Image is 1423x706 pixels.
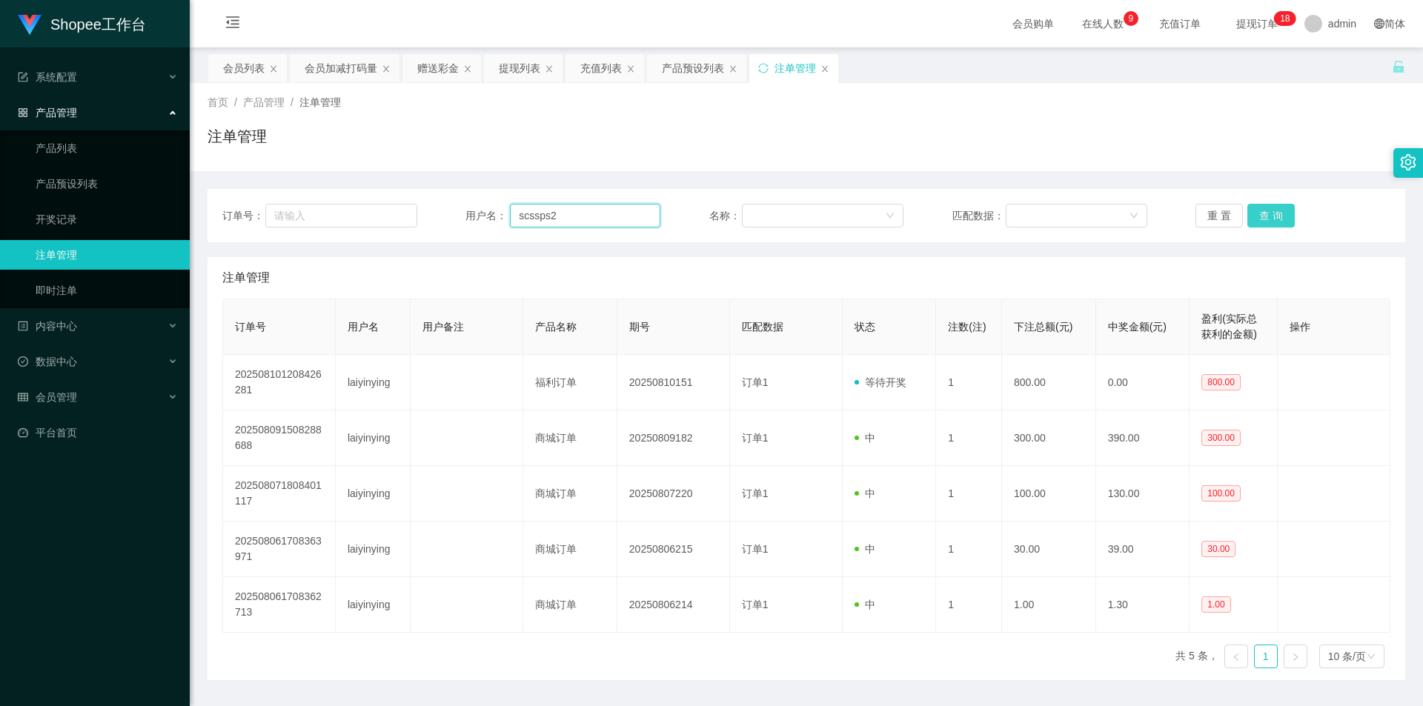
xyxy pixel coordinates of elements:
td: 20250806215 [617,522,730,577]
span: 状态 [855,321,875,333]
td: 202508061708362713 [223,577,336,633]
a: 产品预设列表 [36,169,178,199]
h1: 注单管理 [208,125,267,147]
span: 下注总额(元) [1014,321,1072,333]
p: 1 [1280,11,1285,26]
span: 订单号 [235,321,266,333]
a: 开奖记录 [36,204,178,234]
span: 操作 [1290,321,1310,333]
td: laiyinying [336,410,411,466]
td: 300.00 [1002,410,1096,466]
span: 期号 [629,321,650,333]
span: 在线人数 [1075,19,1131,29]
i: 图标: sync [758,63,769,73]
li: 下一页 [1284,645,1307,668]
td: 1 [936,466,1002,522]
i: 图标: close [382,64,391,73]
span: 中奖金额(元) [1108,321,1167,333]
td: 商城订单 [523,577,617,633]
td: 20250807220 [617,466,730,522]
span: 用户名： [465,208,510,224]
input: 请输入 [510,204,660,227]
span: 盈利(实际总获利的金额) [1201,313,1257,340]
span: 注单管理 [222,269,270,287]
span: 等待开奖 [855,376,906,388]
div: 10 条/页 [1328,645,1366,667]
i: 图标: check-circle-o [18,356,28,367]
span: 订单1 [742,487,769,499]
div: 会员加减打码量 [305,54,377,82]
td: 202508071808401117 [223,466,336,522]
span: 订单号： [222,208,265,224]
span: 数据中心 [18,356,77,367]
td: 1 [936,577,1002,633]
span: 1.00 [1201,596,1230,613]
span: 产品管理 [18,107,77,119]
td: laiyinying [336,355,411,410]
td: 390.00 [1096,410,1190,466]
img: logo.9652507e.png [18,15,42,36]
button: 查 询 [1247,204,1295,227]
span: 匹配数据 [742,321,783,333]
div: 会员列表 [223,54,265,82]
i: 图标: global [1374,19,1384,29]
button: 重 置 [1195,204,1243,227]
span: 匹配数据： [952,208,1006,224]
td: 20250810151 [617,355,730,410]
i: 图标: close [463,64,472,73]
span: 100.00 [1201,485,1241,502]
i: 图标: appstore-o [18,107,28,118]
td: laiyinying [336,522,411,577]
td: 30.00 [1002,522,1096,577]
span: 订单1 [742,599,769,610]
i: 图标: profile [18,321,28,331]
span: / [291,96,293,108]
a: 图标: dashboard平台首页 [18,418,178,447]
span: 300.00 [1201,430,1241,446]
span: 注数(注) [948,321,986,333]
td: 130.00 [1096,466,1190,522]
td: 1 [936,410,1002,466]
td: 商城订单 [523,466,617,522]
a: Shopee工作台 [18,18,146,30]
span: 产品管理 [243,96,285,108]
i: 图标: close [729,64,737,73]
td: 800.00 [1002,355,1096,410]
span: 中 [855,599,875,610]
span: 30.00 [1201,541,1235,557]
td: 202508061708363971 [223,522,336,577]
span: 中 [855,543,875,555]
span: 注单管理 [299,96,341,108]
p: 9 [1129,11,1134,26]
td: 1 [936,522,1002,577]
i: 图标: form [18,72,28,82]
span: 中 [855,432,875,444]
span: 产品名称 [535,321,577,333]
i: 图标: close [626,64,635,73]
div: 注单管理 [774,54,816,82]
i: 图标: down [1367,652,1376,662]
input: 请输入 [265,204,417,227]
td: 39.00 [1096,522,1190,577]
span: 系统配置 [18,71,77,83]
div: 赠送彩金 [417,54,459,82]
span: 订单1 [742,376,769,388]
h1: Shopee工作台 [50,1,146,48]
td: 1.30 [1096,577,1190,633]
td: 1.00 [1002,577,1096,633]
td: 202508091508288688 [223,410,336,466]
td: 福利订单 [523,355,617,410]
i: 图标: setting [1400,154,1416,170]
span: 提现订单 [1229,19,1285,29]
td: 20250806214 [617,577,730,633]
td: 商城订单 [523,410,617,466]
span: 中 [855,487,875,499]
i: 图标: left [1232,653,1241,662]
span: 内容中心 [18,320,77,332]
span: 订单1 [742,432,769,444]
a: 产品列表 [36,133,178,163]
span: 800.00 [1201,374,1241,390]
i: 图标: close [269,64,278,73]
span: 用户备注 [422,321,464,333]
td: 0.00 [1096,355,1190,410]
